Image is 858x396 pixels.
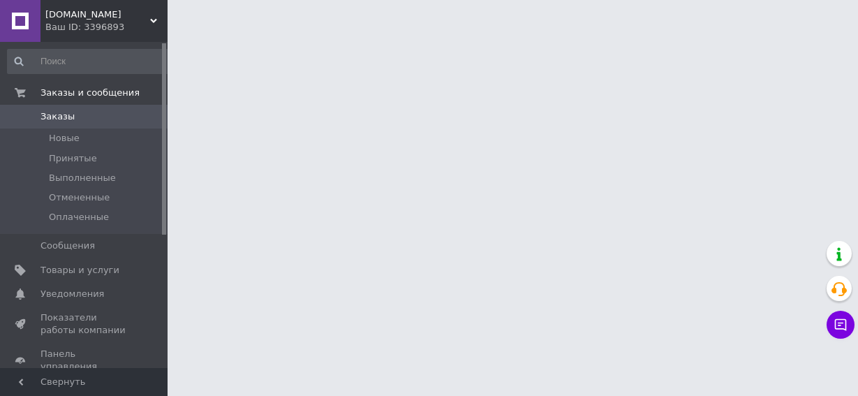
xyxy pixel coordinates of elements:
span: Сообщения [40,240,95,252]
span: benz.in.ua [45,8,150,21]
span: Показатели работы компании [40,311,129,337]
span: Отмененные [49,191,110,204]
button: Чат с покупателем [827,311,855,339]
span: Новые [49,132,80,145]
span: Товары и услуги [40,264,119,277]
span: Принятые [49,152,97,165]
span: Заказы и сообщения [40,87,140,99]
span: Заказы [40,110,75,123]
span: Оплаченные [49,211,109,223]
span: Выполненные [49,172,116,184]
span: Уведомления [40,288,104,300]
div: Ваш ID: 3396893 [45,21,168,34]
input: Поиск [7,49,172,74]
span: Панель управления [40,348,129,373]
